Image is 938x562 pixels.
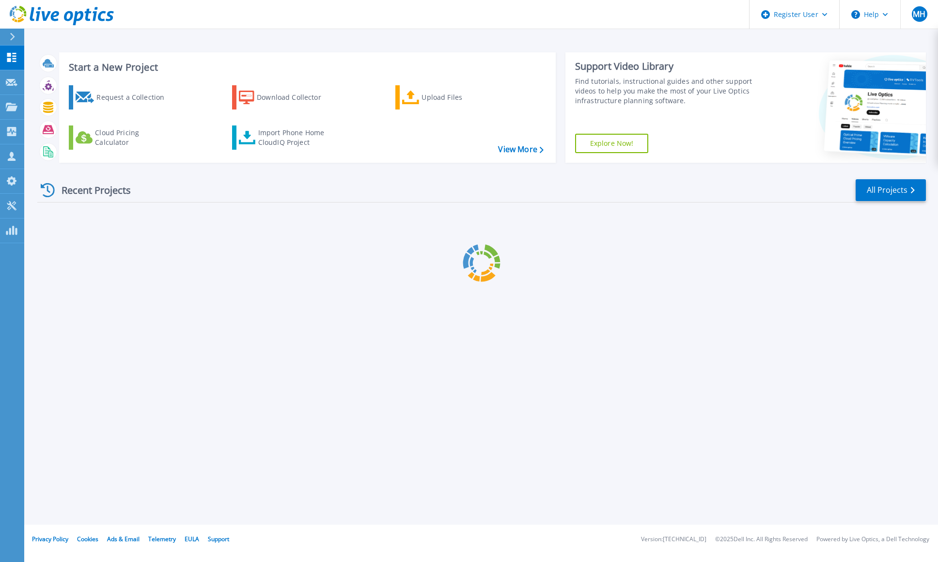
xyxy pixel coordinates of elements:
a: Ads & Email [107,535,140,543]
li: Powered by Live Optics, a Dell Technology [816,536,929,543]
a: Explore Now! [575,134,649,153]
li: © 2025 Dell Inc. All Rights Reserved [715,536,808,543]
div: Support Video Library [575,60,759,73]
a: Request a Collection [69,85,177,109]
a: Telemetry [148,535,176,543]
a: Upload Files [395,85,503,109]
a: Cookies [77,535,98,543]
div: Import Phone Home CloudIQ Project [258,128,334,147]
a: View More [498,145,543,154]
a: Support [208,535,229,543]
span: MH [913,10,925,18]
div: Download Collector [257,88,334,107]
h3: Start a New Project [69,62,543,73]
div: Upload Files [422,88,499,107]
a: Cloud Pricing Calculator [69,125,177,150]
div: Recent Projects [37,178,144,202]
div: Request a Collection [96,88,174,107]
li: Version: [TECHNICAL_ID] [641,536,706,543]
div: Find tutorials, instructional guides and other support videos to help you make the most of your L... [575,77,759,106]
div: Cloud Pricing Calculator [95,128,172,147]
a: Privacy Policy [32,535,68,543]
a: Download Collector [232,85,340,109]
a: EULA [185,535,199,543]
a: All Projects [856,179,926,201]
